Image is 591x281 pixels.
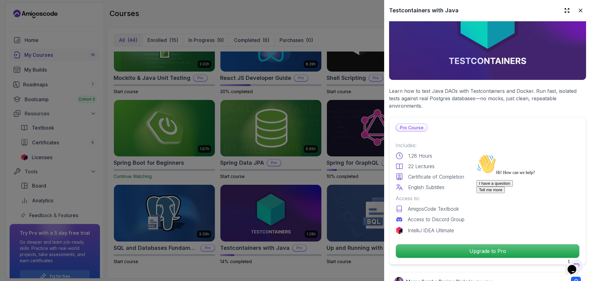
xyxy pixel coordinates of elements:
p: Access to Discord Group [408,216,464,223]
p: IntelliJ IDEA Ultimate [408,227,454,234]
button: Expand drawer [561,5,573,16]
img: :wave: [2,2,22,22]
p: Includes: [396,142,580,149]
p: Access to: [396,195,580,202]
p: English Subtitles [408,184,444,191]
p: Pro Course [396,124,427,131]
iframe: chat widget [565,256,585,275]
img: jetbrains logo [396,227,403,234]
p: Learn how to test Java DAOs with Testcontainers and Docker. Run fast, isolated tests against real... [389,87,586,110]
span: Hi! How can we help? [2,19,61,23]
p: 1.28 Hours [408,152,432,159]
p: Certificate of Completion [408,173,464,180]
button: Tell me more [2,35,31,41]
h2: Testcontainers with Java [389,6,459,15]
iframe: chat widget [474,152,585,253]
button: Upgrade to Pro [396,244,580,258]
p: 22 Lectures [408,163,435,170]
button: I have a question [2,28,39,35]
p: AmigosCode Textbook [408,205,459,213]
div: 👋Hi! How can we help?I have a questionTell me more [2,2,113,41]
